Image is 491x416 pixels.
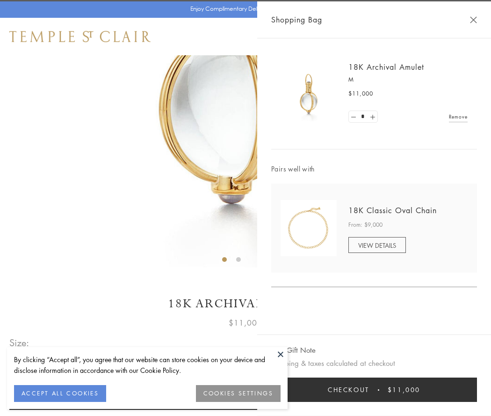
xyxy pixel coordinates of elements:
[271,344,316,356] button: Add Gift Note
[14,385,106,402] button: ACCEPT ALL COOKIES
[271,14,322,26] span: Shopping Bag
[271,357,477,369] p: Shipping & taxes calculated at checkout
[271,163,477,174] span: Pairs well with
[449,111,468,122] a: Remove
[328,385,369,395] span: Checkout
[9,296,482,312] h1: 18K Archival Amulet
[196,385,281,402] button: COOKIES SETTINGS
[348,75,468,84] p: M
[9,31,151,42] img: Temple St. Clair
[358,241,396,250] span: VIEW DETAILS
[348,237,406,253] a: VIEW DETAILS
[271,378,477,402] button: Checkout $11,000
[281,66,337,122] img: 18K Archival Amulet
[348,220,383,230] span: From: $9,000
[348,62,424,72] a: 18K Archival Amulet
[349,111,358,123] a: Set quantity to 0
[348,89,373,98] span: $11,000
[14,354,281,376] div: By clicking “Accept all”, you agree that our website can store cookies on your device and disclos...
[281,200,337,256] img: N88865-OV18
[388,385,420,395] span: $11,000
[368,111,377,123] a: Set quantity to 2
[470,16,477,23] button: Close Shopping Bag
[229,317,262,329] span: $11,000
[9,335,30,350] span: Size:
[190,4,296,14] p: Enjoy Complimentary Delivery & Returns
[348,205,437,215] a: 18K Classic Oval Chain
